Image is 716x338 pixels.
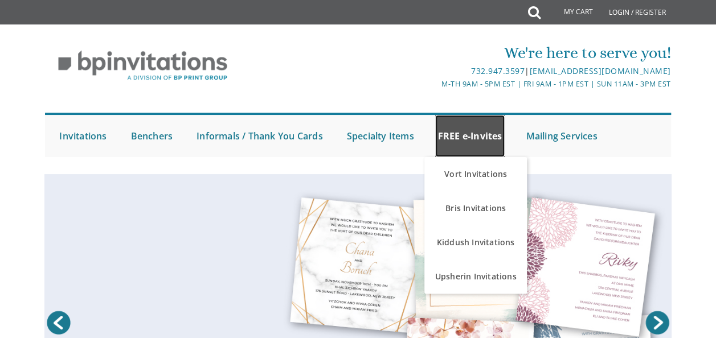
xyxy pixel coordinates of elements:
a: My Cart [539,1,601,24]
div: M-Th 9am - 5pm EST | Fri 9am - 1pm EST | Sun 11am - 3pm EST [254,78,670,90]
a: FREE e-Invites [435,115,505,157]
a: Informals / Thank You Cards [194,115,325,157]
a: Vort Invitations [424,157,527,191]
a: [EMAIL_ADDRESS][DOMAIN_NAME] [530,65,671,76]
a: Bris Invitations [424,191,527,225]
a: Invitations [56,115,109,157]
a: 732.947.3597 [471,65,525,76]
img: BP Invitation Loft [45,42,240,89]
a: Next [643,308,672,337]
a: Kiddush Invitations [424,225,527,259]
a: Prev [44,308,73,337]
div: We're here to serve you! [254,42,670,64]
a: Mailing Services [523,115,600,157]
a: Specialty Items [344,115,417,157]
a: Benchers [128,115,176,157]
a: Upsherin Invitations [424,259,527,294]
div: | [254,64,670,78]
